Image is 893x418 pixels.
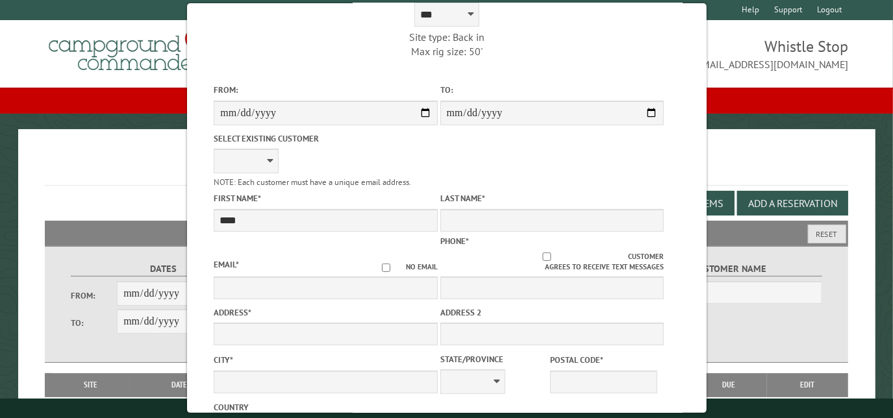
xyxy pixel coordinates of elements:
[440,236,468,247] label: Phone
[71,262,255,277] label: Dates
[691,373,767,397] th: Due
[465,252,628,261] input: Customer agrees to receive text messages
[214,401,437,413] label: Country
[214,354,437,366] label: City
[638,262,822,277] label: Customer Name
[334,30,558,44] div: Site type: Back in
[214,306,437,319] label: Address
[440,306,663,319] label: Address 2
[51,373,130,397] th: Site
[45,150,849,186] h1: Reservations
[808,225,846,243] button: Reset
[737,191,848,215] button: Add a Reservation
[214,192,437,204] label: First Name
[71,317,117,329] label: To:
[334,44,558,58] div: Max rig size: 50'
[767,373,848,397] th: Edit
[214,177,411,188] small: NOTE: Each customer must have a unique email address.
[440,251,663,273] label: Customer agrees to receive text messages
[45,25,207,76] img: Campground Commander
[130,373,233,397] th: Dates
[214,259,239,270] label: Email
[440,84,663,96] label: To:
[214,132,437,145] label: Select existing customer
[366,264,405,272] input: No email
[214,84,437,96] label: From:
[45,221,849,245] h2: Filters
[549,354,657,366] label: Postal Code
[366,262,437,273] label: No email
[440,353,547,365] label: State/Province
[71,289,117,302] label: From:
[440,192,663,204] label: Last Name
